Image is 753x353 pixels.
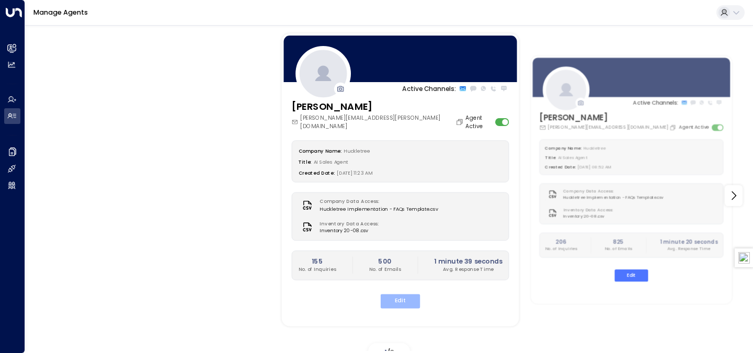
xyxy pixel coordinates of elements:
span: AI Sales Agent [558,155,587,160]
span: [DATE] 08:52 AM [578,164,612,169]
p: Active Channels: [633,98,678,106]
h3: [PERSON_NAME] [292,100,465,114]
label: Company Data Access: [563,188,660,195]
span: Inventory 20-08.csv [563,213,617,220]
span: Huckletree [344,147,370,154]
h2: 155 [299,257,336,266]
h2: 825 [605,238,632,246]
h2: 1 minute 20 seconds [660,238,717,246]
h2: 500 [369,257,401,266]
label: Agent Active [465,114,492,131]
p: No. of Inquiries [545,246,577,252]
label: Inventory Data Access: [320,221,378,228]
span: Huckletree [584,145,606,151]
h3: [PERSON_NAME] [540,112,678,124]
a: Manage Agents [33,8,88,17]
label: Title: [299,158,312,165]
label: Title: [545,155,556,160]
span: AI Sales Agent [314,158,348,165]
div: [PERSON_NAME][EMAIL_ADDRESS][DOMAIN_NAME] [540,124,678,131]
p: No. of Emails [605,246,632,252]
label: Company Name: [545,145,582,151]
label: Created Date: [545,164,576,169]
button: Edit [381,294,420,308]
h2: 1 minute 39 seconds [434,257,502,266]
label: Agent Active [679,124,710,131]
button: Copy [455,118,465,126]
span: Huckletree Implementation - FAQs Template.csv [320,206,438,213]
p: Active Channels: [402,84,455,93]
button: Copy [669,124,678,131]
label: Company Name: [299,147,341,154]
p: No. of Inquiries [299,266,336,274]
label: Created Date: [299,169,335,176]
div: [PERSON_NAME][EMAIL_ADDRESS][PERSON_NAME][DOMAIN_NAME] [292,114,465,131]
label: Inventory Data Access: [563,207,613,213]
span: Inventory 20-08.csv [320,227,382,235]
p: No. of Emails [369,266,401,274]
p: Avg. Response Time [434,266,502,274]
label: Company Data Access: [320,198,433,206]
span: Huckletree Implementation - FAQs Template.csv [563,195,663,201]
button: Edit [615,269,648,281]
p: Avg. Response Time [660,246,717,252]
h2: 206 [545,238,577,246]
span: [DATE] 11:23 AM [337,169,372,176]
